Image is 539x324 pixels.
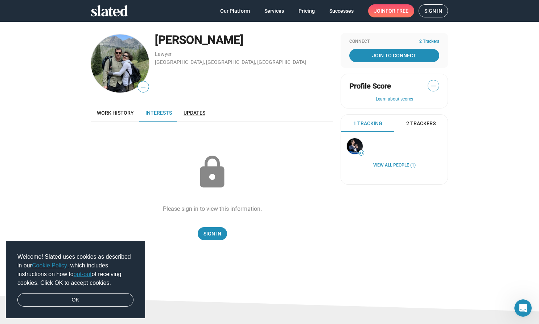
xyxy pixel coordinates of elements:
[17,253,133,287] span: Welcome! Slated uses cookies as described in our , which includes instructions on how to of recei...
[259,4,290,17] a: Services
[32,262,67,268] a: Cookie Policy
[514,299,532,317] iframe: Intercom live chat
[6,241,145,319] div: cookieconsent
[91,34,149,93] img: Michael de Broglio
[351,49,438,62] span: Join To Connect
[140,104,178,122] a: Interests
[349,81,391,91] span: Profile Score
[349,97,439,102] button: Learn about scores
[368,4,414,17] a: Joinfor free
[347,138,363,154] img: Stephan Paternot
[329,4,354,17] span: Successes
[324,4,359,17] a: Successes
[97,110,134,116] span: Work history
[203,227,221,240] span: Sign In
[349,39,439,45] div: Connect
[163,205,262,213] div: Please sign in to view this information.
[419,39,439,45] span: 2 Trackers
[178,104,211,122] a: Updates
[349,49,439,62] a: Join To Connect
[373,163,416,168] a: View all People (1)
[214,4,256,17] a: Our Platform
[155,32,333,48] div: [PERSON_NAME]
[353,120,382,127] span: 1 Tracking
[184,110,205,116] span: Updates
[155,59,306,65] a: [GEOGRAPHIC_DATA], [GEOGRAPHIC_DATA], [GEOGRAPHIC_DATA]
[194,154,230,190] mat-icon: lock
[386,4,408,17] span: for free
[419,4,448,17] a: Sign in
[17,293,133,307] a: dismiss cookie message
[198,227,227,240] a: Sign In
[428,81,439,91] span: —
[91,104,140,122] a: Work history
[424,5,442,17] span: Sign in
[406,120,436,127] span: 2 Trackers
[264,4,284,17] span: Services
[299,4,315,17] span: Pricing
[138,82,149,92] span: —
[74,271,92,277] a: opt-out
[359,151,364,155] span: 41
[293,4,321,17] a: Pricing
[374,4,408,17] span: Join
[155,51,172,57] a: Lawyer
[220,4,250,17] span: Our Platform
[145,110,172,116] span: Interests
